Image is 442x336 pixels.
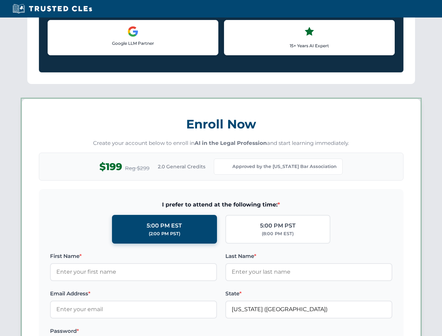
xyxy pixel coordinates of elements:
label: Email Address [50,289,217,298]
span: I prefer to attend at the following time: [50,200,392,209]
div: 5:00 PM EST [147,221,182,230]
label: Last Name [225,252,392,260]
input: Enter your email [50,301,217,318]
div: (8:00 PM EST) [262,230,294,237]
p: 15+ Years AI Expert [230,42,389,49]
span: 2.0 General Credits [158,163,205,170]
div: 5:00 PM PST [260,221,296,230]
span: Approved by the [US_STATE] Bar Association [232,163,337,170]
span: Reg $299 [125,164,149,173]
div: (2:00 PM PST) [149,230,180,237]
label: Password [50,327,217,335]
span: $199 [99,159,122,175]
label: First Name [50,252,217,260]
p: Google LLM Partner [54,40,212,47]
img: Trusted CLEs [10,3,94,14]
h3: Enroll Now [39,113,404,135]
img: Kentucky Bar [220,162,230,171]
input: Enter your last name [225,263,392,281]
label: State [225,289,392,298]
img: Google [127,26,139,37]
strong: AI in the Legal Profession [195,140,267,146]
input: Kentucky (KY) [225,301,392,318]
input: Enter your first name [50,263,217,281]
p: Create your account below to enroll in and start learning immediately. [39,139,404,147]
